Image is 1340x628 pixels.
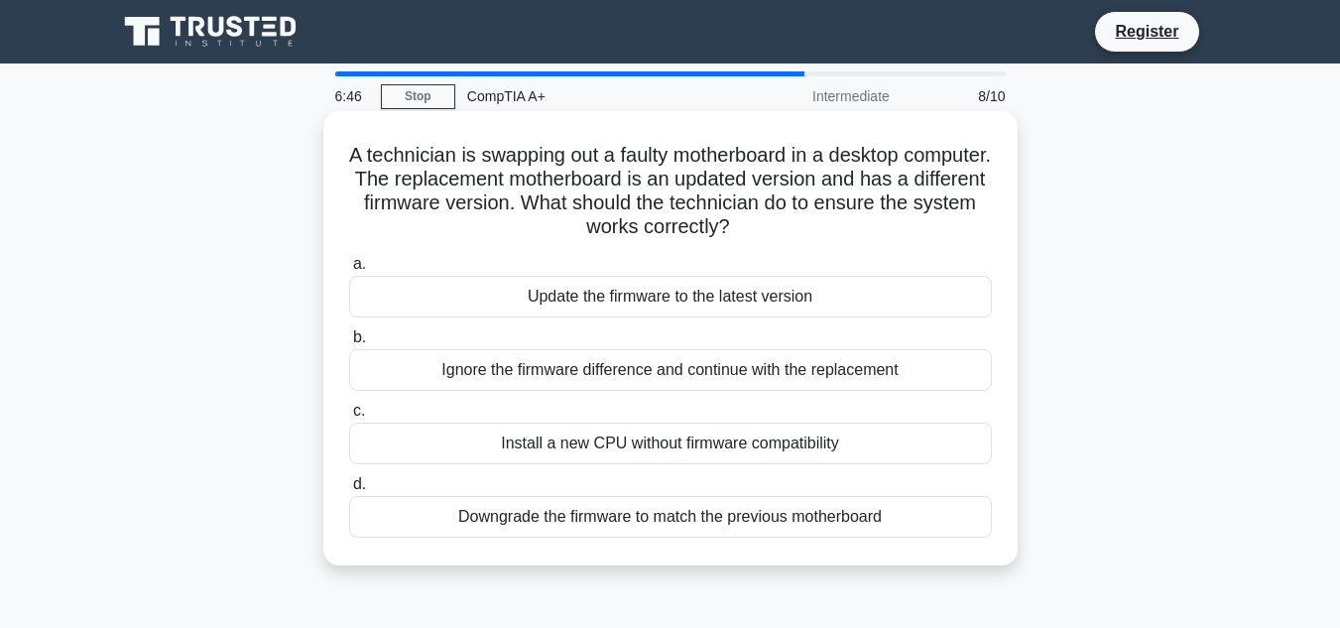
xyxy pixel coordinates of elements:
a: Register [1103,19,1190,44]
div: 6:46 [323,76,381,116]
div: Ignore the firmware difference and continue with the replacement [349,349,992,391]
div: 8/10 [902,76,1018,116]
a: Stop [381,84,455,109]
div: Downgrade the firmware to match the previous motherboard [349,496,992,538]
div: Install a new CPU without firmware compatibility [349,423,992,464]
span: c. [353,402,365,419]
div: CompTIA A+ [455,76,728,116]
div: Update the firmware to the latest version [349,276,992,317]
span: a. [353,255,366,272]
div: Intermediate [728,76,902,116]
h5: A technician is swapping out a faulty motherboard in a desktop computer. The replacement motherbo... [347,143,994,240]
span: d. [353,475,366,492]
span: b. [353,328,366,345]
